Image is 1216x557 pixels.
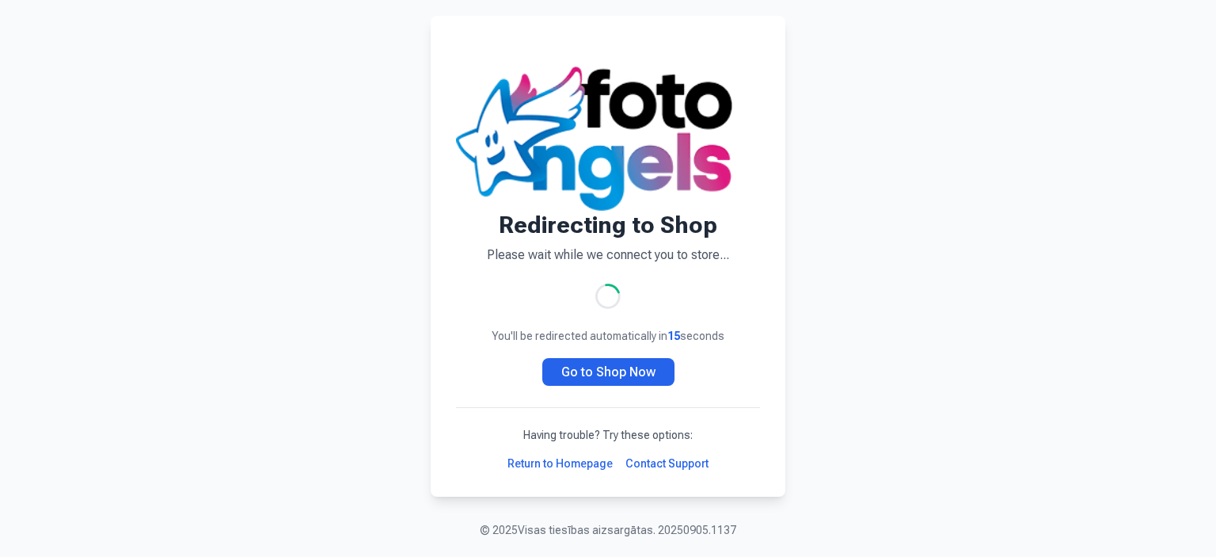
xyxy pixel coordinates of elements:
p: Having trouble? Try these options: [456,427,760,443]
a: Go to Shop Now [542,358,674,386]
p: You'll be redirected automatically in seconds [456,328,760,344]
p: Please wait while we connect you to store... [456,246,760,265]
span: 15 [667,330,680,342]
a: Contact Support [625,456,709,471]
a: Return to Homepage [507,456,613,471]
p: © 2025 Visas tiesības aizsargātas. 20250905.1137 [480,522,736,538]
h1: Redirecting to Shop [456,211,760,239]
